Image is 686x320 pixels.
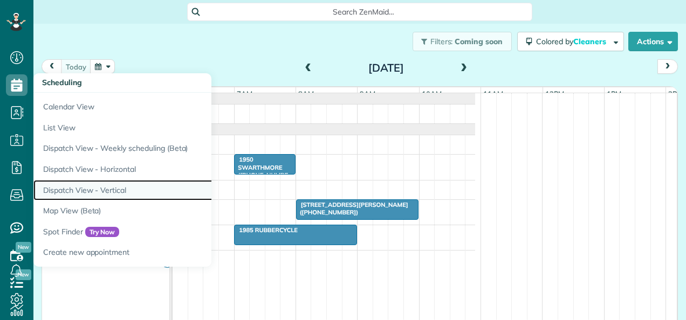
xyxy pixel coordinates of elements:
[16,242,31,253] span: New
[33,221,303,242] a: Spot FinderTry Now
[42,59,62,74] button: prev
[33,242,303,267] a: Create new appointment
[430,37,453,46] span: Filters:
[296,89,316,98] span: 8am
[420,89,444,98] span: 10am
[666,89,685,98] span: 2pm
[573,37,608,46] span: Cleaners
[234,226,298,234] span: 1985 RUBBERCYCLE
[536,37,610,46] span: Colored by
[358,89,378,98] span: 9am
[42,78,82,87] span: Scheduling
[319,62,454,74] h2: [DATE]
[33,93,303,117] a: Calendar View
[33,159,303,180] a: Dispatch View - Horizontal
[234,156,288,186] span: 1950 SWARTHMORE ([PHONE_NUMBER])
[33,200,303,221] a: Map View (Beta)
[455,37,503,46] span: Coming soon
[628,32,678,51] button: Actions
[543,89,566,98] span: 12pm
[85,227,120,238] span: Try Now
[605,89,623,98] span: 1pm
[296,201,408,216] span: [STREET_ADDRESS][PERSON_NAME] ([PHONE_NUMBER])
[235,89,255,98] span: 7am
[517,32,624,51] button: Colored byCleaners
[33,180,303,201] a: Dispatch View - Vertical
[61,59,91,74] button: today
[481,89,505,98] span: 11am
[33,138,303,159] a: Dispatch View - Weekly scheduling (Beta)
[657,59,678,74] button: next
[33,117,303,138] a: List View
